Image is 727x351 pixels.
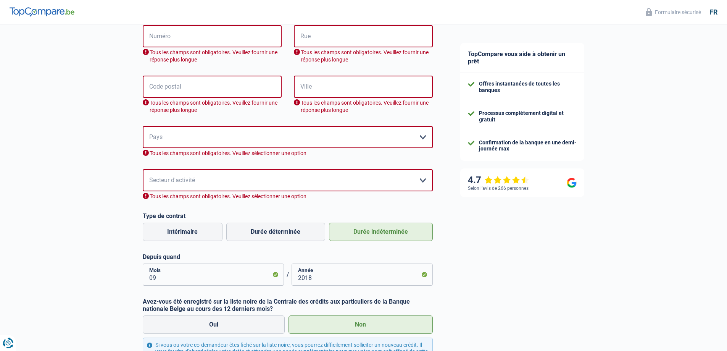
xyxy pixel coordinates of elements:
[289,315,433,334] label: Non
[294,99,433,114] div: Tous les champs sont obligatoires. Veuillez fournir une réponse plus longue
[10,7,74,16] img: TopCompare Logo
[143,253,433,260] label: Depuis quand
[143,298,433,312] label: Avez-vous été enregistré sur la liste noire de la Centrale des crédits aux particuliers de la Ban...
[292,264,433,286] input: AAAA
[143,49,282,63] div: Tous les champs sont obligatoires. Veuillez fournir une réponse plus longue
[329,223,433,241] label: Durée indéterminée
[468,186,529,191] div: Selon l’avis de 266 personnes
[143,193,433,200] div: Tous les champs sont obligatoires. Veuillez sélectionner une option
[479,81,577,94] div: Offres instantanées de toutes les banques
[143,212,433,220] label: Type de contrat
[143,99,282,114] div: Tous les champs sont obligatoires. Veuillez fournir une réponse plus longue
[226,223,325,241] label: Durée déterminée
[709,8,717,16] div: fr
[479,110,577,123] div: Processus complètement digital et gratuit
[143,150,433,157] div: Tous les champs sont obligatoires. Veuillez sélectionner une option
[641,6,706,18] button: Formulaire sécurisé
[460,43,584,73] div: TopCompare vous aide à obtenir un prêt
[143,264,284,286] input: MM
[284,271,292,278] span: /
[294,49,433,63] div: Tous les champs sont obligatoires. Veuillez fournir une réponse plus longue
[143,223,222,241] label: Intérimaire
[479,139,577,152] div: Confirmation de la banque en une demi-journée max
[143,315,285,334] label: Oui
[468,175,529,186] div: 4.7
